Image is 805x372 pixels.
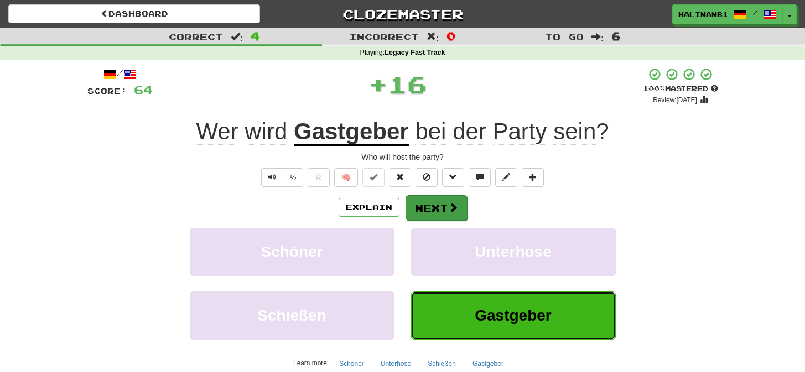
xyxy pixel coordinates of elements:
[406,195,468,221] button: Next
[277,4,528,24] a: Clozemaster
[389,168,411,187] button: Reset to 0% Mastered (alt+r)
[678,9,728,19] span: halinanb1
[251,29,260,43] span: 4
[422,355,462,372] button: Schießen
[653,96,697,104] small: Review: [DATE]
[545,31,584,42] span: To go
[672,4,783,24] a: halinanb1 /
[349,31,419,42] span: Incorrect
[259,168,304,187] div: Text-to-speech controls
[339,198,399,217] button: Explain
[453,118,486,145] span: der
[190,228,394,276] button: Schöner
[409,118,609,145] span: ?
[8,4,260,23] a: Dashboard
[466,355,510,372] button: Gastgeber
[553,118,596,145] span: sein
[261,168,283,187] button: Play sentence audio (ctl+space)
[643,84,718,94] div: Mastered
[493,118,547,145] span: Party
[411,228,616,276] button: Unterhose
[368,67,388,101] span: +
[446,29,456,43] span: 0
[522,168,544,187] button: Add to collection (alt+a)
[294,118,409,146] u: Gastgeber
[257,307,326,324] span: Schießen
[475,307,552,324] span: Gastgeber
[333,355,370,372] button: Schöner
[196,118,238,145] span: Wer
[416,168,438,187] button: Ignore sentence (alt+i)
[231,32,243,41] span: :
[611,29,621,43] span: 6
[87,86,127,96] span: Score:
[134,82,153,96] span: 64
[643,84,665,93] span: 100 %
[308,168,330,187] button: Favorite sentence (alt+f)
[362,168,385,187] button: Set this sentence to 100% Mastered (alt+m)
[87,67,153,81] div: /
[442,168,464,187] button: Grammar (alt+g)
[375,355,417,372] button: Unterhose
[388,70,427,98] span: 16
[190,291,394,339] button: Schießen
[495,168,517,187] button: Edit sentence (alt+d)
[87,151,718,163] div: Who will host the party?
[475,243,551,260] span: Unterhose
[169,31,223,42] span: Correct
[245,118,287,145] span: wird
[427,32,439,41] span: :
[283,168,304,187] button: ½
[411,291,616,339] button: Gastgeber
[334,168,358,187] button: 🧠
[591,32,604,41] span: :
[293,359,329,367] small: Learn more:
[261,243,323,260] span: Schöner
[469,168,491,187] button: Discuss sentence (alt+u)
[752,9,758,17] span: /
[385,49,445,56] strong: Legacy Fast Track
[415,118,446,145] span: bei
